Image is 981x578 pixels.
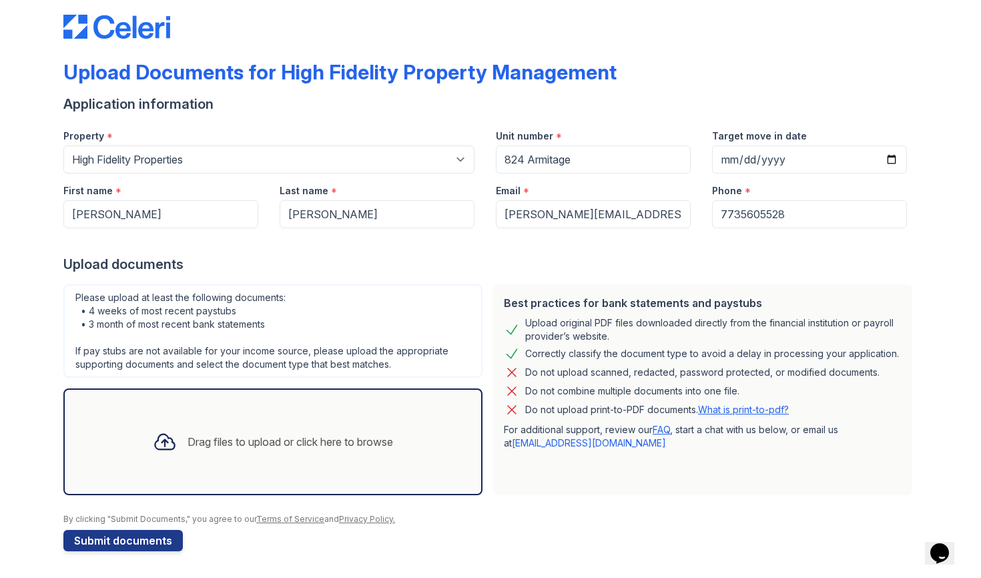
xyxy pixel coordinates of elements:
div: Please upload at least the following documents: • 4 weeks of most recent paystubs • 3 month of mo... [63,284,482,378]
label: First name [63,184,113,198]
label: Phone [712,184,742,198]
img: CE_Logo_Blue-a8612792a0a2168367f1c8372b55b34899dd931a85d93a1a3d3e32e68fde9ad4.png [63,15,170,39]
label: Property [63,129,104,143]
a: FAQ [653,424,670,435]
a: Terms of Service [256,514,324,524]
div: Upload original PDF files downloaded directly from the financial institution or payroll provider’... [525,316,902,343]
div: Best practices for bank statements and paystubs [504,295,902,311]
label: Email [496,184,521,198]
div: Application information [63,95,918,113]
p: Do not upload print-to-PDF documents. [525,403,789,416]
div: Upload Documents for High Fidelity Property Management [63,60,617,84]
div: Do not upload scanned, redacted, password protected, or modified documents. [525,364,880,380]
iframe: chat widget [925,525,968,565]
div: Drag files to upload or click here to browse [188,434,393,450]
div: Upload documents [63,255,918,274]
p: For additional support, review our , start a chat with us below, or email us at [504,423,902,450]
a: Privacy Policy. [339,514,395,524]
a: [EMAIL_ADDRESS][DOMAIN_NAME] [512,437,666,449]
a: What is print-to-pdf? [698,404,789,415]
label: Last name [280,184,328,198]
div: Do not combine multiple documents into one file. [525,383,739,399]
label: Target move in date [712,129,807,143]
button: Submit documents [63,530,183,551]
div: By clicking "Submit Documents," you agree to our and [63,514,918,525]
label: Unit number [496,129,553,143]
div: Correctly classify the document type to avoid a delay in processing your application. [525,346,899,362]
